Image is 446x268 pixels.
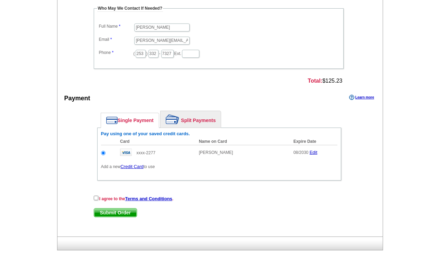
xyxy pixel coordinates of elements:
[136,150,155,155] span: xxxx-2277
[101,113,159,128] a: Single Payment
[308,107,446,268] iframe: LiveChat chat widget
[161,111,221,128] a: Split Payments
[349,95,374,100] a: Learn more
[99,50,134,56] label: Phone
[97,48,340,58] dd: ( ) - Ext.
[120,164,143,169] a: Credit Card
[64,94,90,103] div: Payment
[290,138,337,145] th: Expire Date
[99,196,173,201] strong: I agree to the .
[99,24,134,29] label: Full Name
[117,138,195,145] th: Card
[94,209,137,217] span: Submit Order
[199,150,233,155] span: [PERSON_NAME]
[293,150,308,155] span: 08/2030
[106,117,118,124] img: single-payment.png
[101,131,337,136] h6: Pay using one of your saved credit cards.
[166,114,179,124] img: split-payment.png
[195,138,290,145] th: Name on Card
[101,164,337,170] p: Add a new to use
[308,78,322,84] strong: Total:
[99,37,134,43] label: Email
[97,6,163,12] legend: Who May We Contact If Needed?
[308,78,342,84] span: $125.23
[120,149,132,156] img: visa.gif
[125,196,172,201] a: Terms and Conditions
